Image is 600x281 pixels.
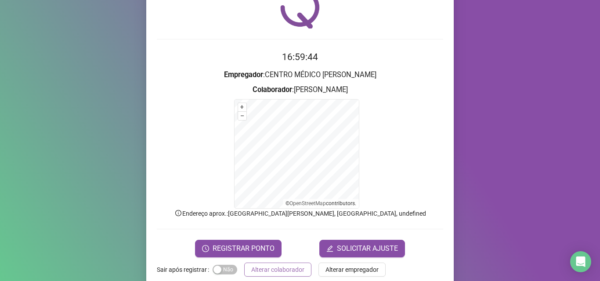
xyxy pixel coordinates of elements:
div: Open Intercom Messenger [570,251,591,272]
span: SOLICITAR AJUSTE [337,243,398,254]
button: editSOLICITAR AJUSTE [319,240,405,257]
p: Endereço aprox. : [GEOGRAPHIC_DATA][PERSON_NAME], [GEOGRAPHIC_DATA], undefined [157,209,443,218]
strong: Empregador [224,71,263,79]
span: clock-circle [202,245,209,252]
span: Alterar empregador [325,265,379,274]
span: Alterar colaborador [251,265,304,274]
span: edit [326,245,333,252]
button: – [238,112,246,120]
button: REGISTRAR PONTO [195,240,282,257]
button: Alterar empregador [318,263,386,277]
button: Alterar colaborador [244,263,311,277]
span: info-circle [174,209,182,217]
a: OpenStreetMap [289,200,326,206]
span: REGISTRAR PONTO [213,243,275,254]
label: Sair após registrar [157,263,213,277]
strong: Colaborador [253,85,292,94]
h3: : CENTRO MÉDICO [PERSON_NAME] [157,69,443,81]
li: © contributors. [286,200,356,206]
h3: : [PERSON_NAME] [157,84,443,96]
button: + [238,103,246,111]
time: 16:59:44 [282,52,318,62]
